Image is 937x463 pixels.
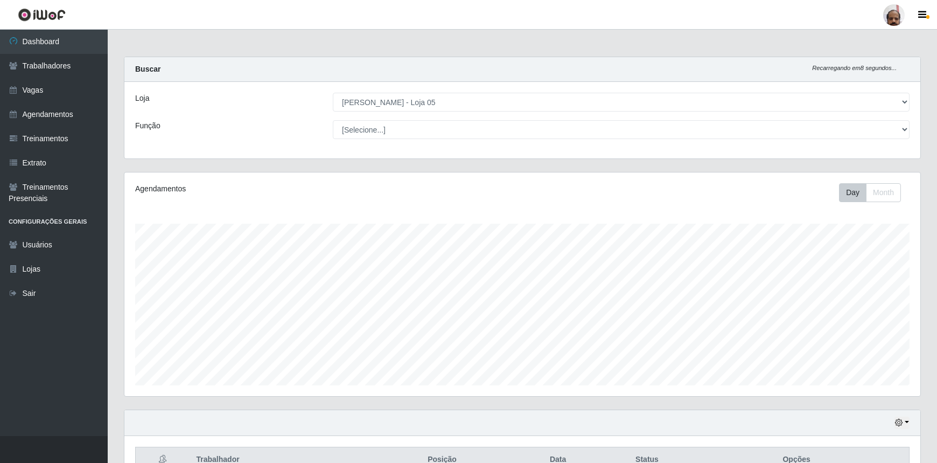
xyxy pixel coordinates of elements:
label: Loja [135,93,149,104]
strong: Buscar [135,65,160,73]
button: Month [866,183,901,202]
div: Agendamentos [135,183,449,195]
div: First group [839,183,901,202]
img: CoreUI Logo [18,8,66,22]
i: Recarregando em 8 segundos... [812,65,897,71]
label: Função [135,120,160,132]
button: Day [839,183,866,202]
div: Toolbar with button groups [839,183,910,202]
